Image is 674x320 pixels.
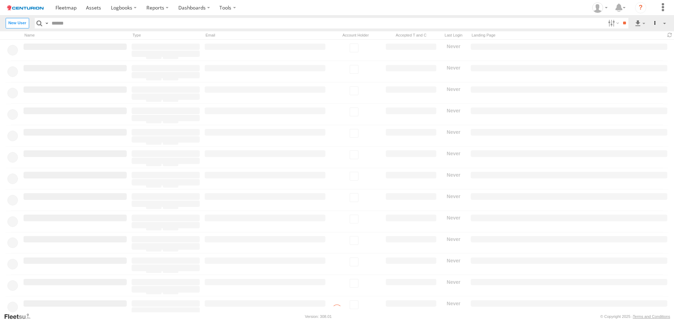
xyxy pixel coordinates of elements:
[666,32,674,39] span: Refresh
[634,18,646,28] label: Export results as...
[4,313,36,320] a: Visit our Website
[329,32,382,39] div: Account Holder
[385,32,437,39] div: Has user accepted Terms and Conditions
[590,2,610,13] div: John Maglantay
[204,32,326,39] div: Email
[635,2,646,13] i: ?
[305,314,332,319] div: Version: 308.01
[470,32,663,39] div: Landing Page
[440,32,467,39] div: Last Login
[7,5,44,10] img: logo.svg
[6,18,29,28] label: Create New User
[131,32,201,39] div: Type
[633,314,670,319] a: Terms and Conditions
[600,314,670,319] div: © Copyright 2025 -
[22,32,128,39] div: Name
[44,18,49,28] label: Search Query
[605,18,620,28] label: Search Filter Options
